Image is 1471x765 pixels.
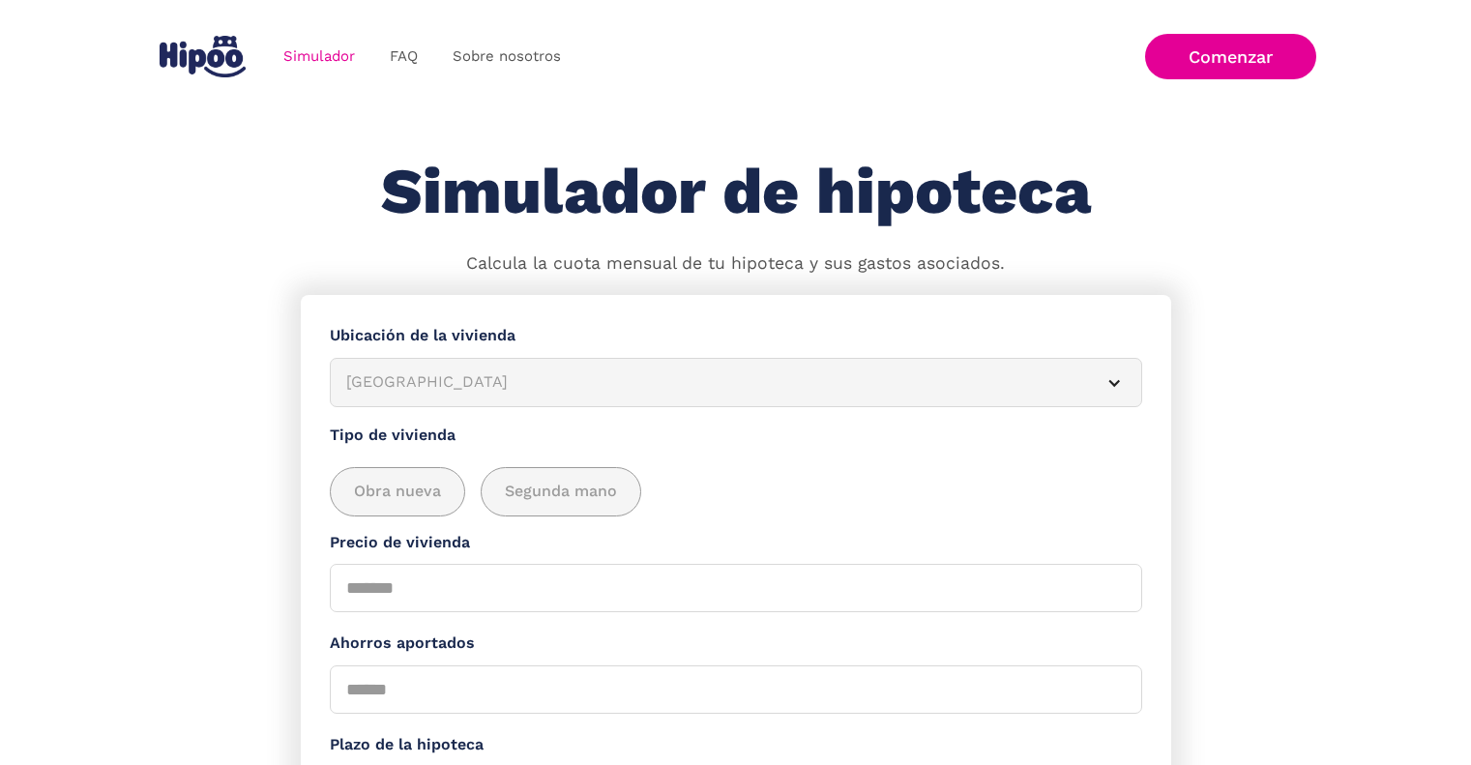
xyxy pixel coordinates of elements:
a: Simulador [266,38,372,75]
p: Calcula la cuota mensual de tu hipoteca y sus gastos asociados. [466,251,1005,277]
span: Segunda mano [505,480,617,504]
a: FAQ [372,38,435,75]
label: Precio de vivienda [330,531,1142,555]
label: Plazo de la hipoteca [330,733,1142,757]
a: Comenzar [1145,34,1316,79]
div: [GEOGRAPHIC_DATA] [346,370,1079,395]
label: Ubicación de la vivienda [330,324,1142,348]
a: Sobre nosotros [435,38,578,75]
article: [GEOGRAPHIC_DATA] [330,358,1142,407]
div: add_description_here [330,467,1142,516]
span: Obra nueva [354,480,441,504]
a: home [156,28,250,85]
h1: Simulador de hipoteca [381,157,1091,227]
label: Tipo de vivienda [330,424,1142,448]
label: Ahorros aportados [330,632,1142,656]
